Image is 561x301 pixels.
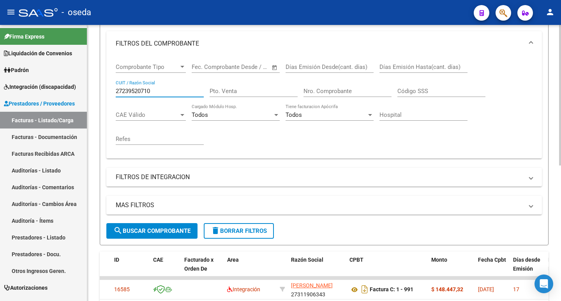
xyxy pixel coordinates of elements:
[153,257,163,263] span: CAE
[4,32,44,41] span: Firma Express
[116,201,523,209] mat-panel-title: MAS FILTROS
[106,168,542,187] mat-expansion-panel-header: FILTROS DE INTEGRACION
[181,252,224,286] datatable-header-cell: Facturado x Orden De
[291,257,323,263] span: Razón Social
[116,63,179,70] span: Comprobante Tipo
[288,252,346,286] datatable-header-cell: Razón Social
[224,63,262,70] input: End date
[535,275,553,293] div: Open Intercom Messenger
[513,257,540,272] span: Días desde Emisión
[4,99,75,108] span: Prestadores / Proveedores
[4,283,48,292] span: Autorizaciones
[227,257,239,263] span: Area
[270,63,279,72] button: Open calendar
[510,252,545,286] datatable-header-cell: Días desde Emisión
[346,252,428,286] datatable-header-cell: CPBT
[545,7,555,17] mat-icon: person
[291,282,333,289] span: [PERSON_NAME]
[227,286,260,292] span: Integración
[513,286,519,292] span: 17
[478,257,506,263] span: Fecha Cpbt
[113,227,191,234] span: Buscar Comprobante
[150,252,181,286] datatable-header-cell: CAE
[116,173,523,181] mat-panel-title: FILTROS DE INTEGRACION
[62,4,91,21] span: - oseda
[111,252,150,286] datatable-header-cell: ID
[211,227,267,234] span: Borrar Filtros
[106,223,198,239] button: Buscar Comprobante
[106,196,542,215] mat-expansion-panel-header: MAS FILTROS
[370,287,413,293] strong: Factura C: 1 - 991
[106,31,542,56] mat-expansion-panel-header: FILTROS DEL COMPROBANTE
[184,257,213,272] span: Facturado x Orden De
[114,286,130,292] span: 16585
[116,111,179,118] span: CAE Válido
[6,7,16,17] mat-icon: menu
[4,66,29,74] span: Padrón
[204,223,274,239] button: Borrar Filtros
[116,39,523,48] mat-panel-title: FILTROS DEL COMPROBANTE
[4,83,76,91] span: Integración (discapacidad)
[192,111,208,118] span: Todos
[113,226,123,235] mat-icon: search
[224,252,277,286] datatable-header-cell: Area
[192,63,217,70] input: Start date
[431,286,463,292] strong: $ 148.447,32
[431,257,447,263] span: Monto
[114,257,119,263] span: ID
[106,56,542,158] div: FILTROS DEL COMPROBANTE
[428,252,475,286] datatable-header-cell: Monto
[211,226,220,235] mat-icon: delete
[291,281,343,297] div: 27311906343
[286,111,302,118] span: Todos
[478,286,494,292] span: [DATE]
[4,49,72,58] span: Liquidación de Convenios
[360,283,370,296] i: Descargar documento
[349,257,363,263] span: CPBT
[475,252,510,286] datatable-header-cell: Fecha Cpbt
